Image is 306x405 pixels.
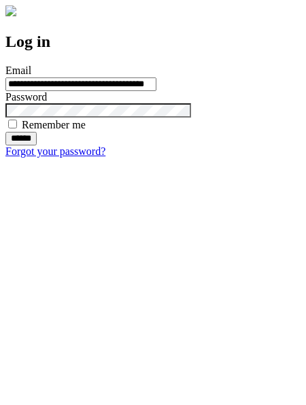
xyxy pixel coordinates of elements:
label: Password [5,91,47,103]
a: Forgot your password? [5,145,105,157]
img: logo-4e3dc11c47720685a147b03b5a06dd966a58ff35d612b21f08c02c0306f2b779.png [5,5,16,16]
label: Email [5,65,31,76]
label: Remember me [22,119,86,130]
h2: Log in [5,33,301,51]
